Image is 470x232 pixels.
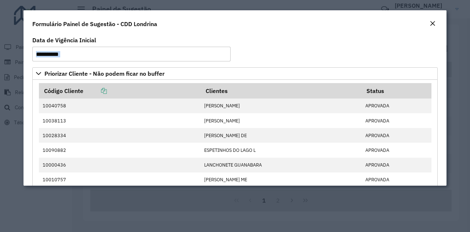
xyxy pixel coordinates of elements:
button: Close [427,19,438,29]
td: 10090882 [39,143,200,157]
em: Fechar [430,21,435,26]
td: 10040758 [39,99,200,113]
td: [PERSON_NAME] [200,99,361,113]
th: Código Cliente [39,83,200,99]
td: 10038113 [39,113,200,128]
label: Data de Vigência Inicial [32,36,96,44]
span: Priorizar Cliente - Não podem ficar no buffer [44,71,164,76]
th: Clientes [200,83,361,99]
td: 10000436 [39,158,200,172]
td: [PERSON_NAME] [200,113,361,128]
td: APROVADA [361,128,431,143]
td: APROVADA [361,113,431,128]
td: APROVADA [361,99,431,113]
td: ESPETINHOS DO LAGO L [200,143,361,157]
td: APROVADA [361,172,431,187]
td: 10028334 [39,128,200,143]
h4: Formulário Painel de Sugestão - CDD Londrina [32,19,157,28]
td: APROVADA [361,158,431,172]
td: APROVADA [361,143,431,157]
a: Copiar [83,87,107,94]
td: LANCHONETE GUANABARA [200,158,361,172]
td: 10010757 [39,172,200,187]
th: Status [361,83,431,99]
td: [PERSON_NAME] ME [200,172,361,187]
td: [PERSON_NAME] DE [200,128,361,143]
a: Priorizar Cliente - Não podem ficar no buffer [32,67,438,80]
